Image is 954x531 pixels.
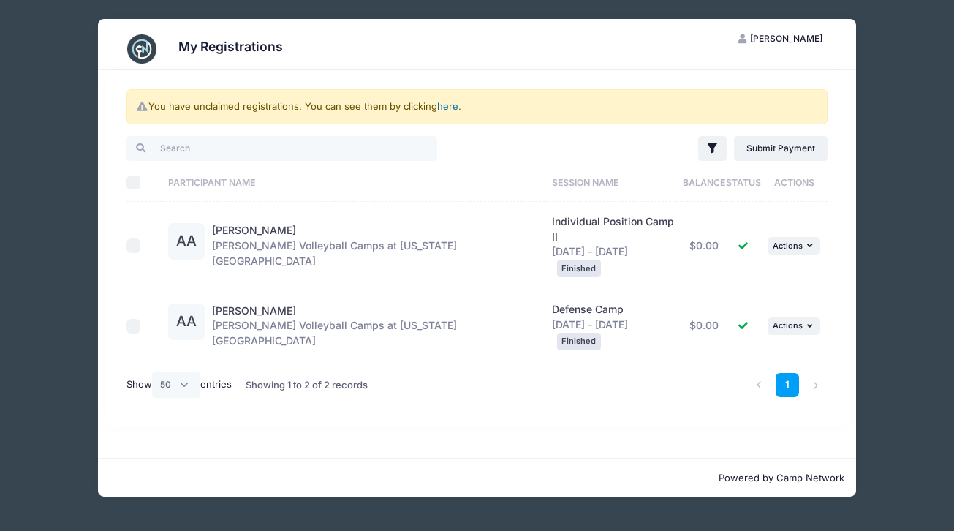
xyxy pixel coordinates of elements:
[682,163,726,202] th: Balance: activate to sort column ascending
[552,214,675,278] div: [DATE] - [DATE]
[168,236,205,248] a: AA
[246,369,368,402] div: Showing 1 to 2 of 2 records
[773,320,803,331] span: Actions
[168,223,205,260] div: AA
[178,39,283,54] h3: My Registrations
[168,304,205,340] div: AA
[212,304,296,317] a: [PERSON_NAME]
[726,163,761,202] th: Status: activate to sort column ascending
[152,372,200,397] select: Showentries
[212,223,537,269] div: [PERSON_NAME] Volleyball Camps at [US_STATE][GEOGRAPHIC_DATA]
[682,202,726,290] td: $0.00
[750,33,822,44] span: [PERSON_NAME]
[437,100,458,112] a: here
[126,136,437,161] input: Search
[682,290,726,362] td: $0.00
[126,163,162,202] th: Select All
[552,302,675,350] div: [DATE] - [DATE]
[761,163,828,202] th: Actions: activate to sort column ascending
[773,241,803,251] span: Actions
[110,471,844,486] p: Powered by Camp Network
[557,260,601,277] div: Finished
[127,34,156,64] img: CampNetwork
[212,304,537,350] div: [PERSON_NAME] Volleyball Camps at [US_STATE][GEOGRAPHIC_DATA]
[557,333,601,350] div: Finished
[212,224,296,236] a: [PERSON_NAME]
[734,136,828,161] a: Submit Payment
[545,163,682,202] th: Session Name: activate to sort column ascending
[162,163,545,202] th: Participant Name: activate to sort column ascending
[126,89,828,124] div: You have unclaimed registrations. You can see them by clicking .
[552,215,674,243] span: Individual Position Camp II
[126,372,232,397] label: Show entries
[768,237,820,255] button: Actions
[776,373,800,397] a: 1
[168,316,205,328] a: AA
[552,303,624,315] span: Defense Camp
[725,26,835,51] button: [PERSON_NAME]
[768,317,820,335] button: Actions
